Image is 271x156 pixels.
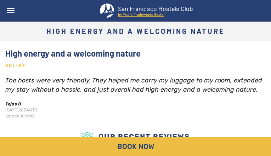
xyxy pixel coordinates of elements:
[5,76,266,94] div: The hosts were very friendly. They helped me carry my luggage to my room, extended my stay withou...
[5,63,26,76] div: Online
[118,5,193,12] tspan: San Francisco Hostels Club
[5,101,266,107] div: Tejas D
[5,48,266,59] h2: High energy and a welcoming nature
[5,113,21,119] div: Source:
[21,113,34,119] div: Airbnb
[24,108,37,112] span: [DATE]
[118,12,164,17] tspan: by Pacific Tradewinds Hostel
[18,108,24,112] span: 20
[5,108,18,112] span: [DATE]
